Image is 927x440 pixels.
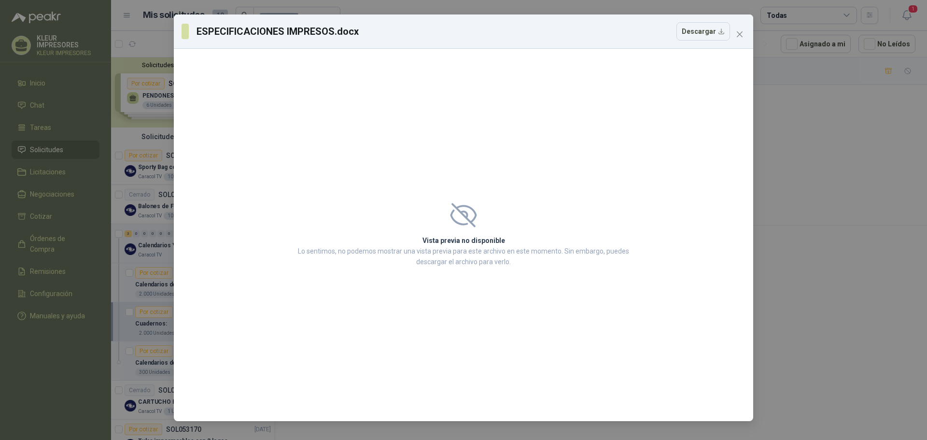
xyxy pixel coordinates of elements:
span: close [736,30,744,38]
button: Descargar [676,22,730,41]
h3: ESPECIFICACIONES IMPRESOS.docx [197,24,359,39]
button: Close [732,27,747,42]
p: Lo sentimos, no podemos mostrar una vista previa para este archivo en este momento. Sin embargo, ... [295,246,632,267]
h2: Vista previa no disponible [295,235,632,246]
